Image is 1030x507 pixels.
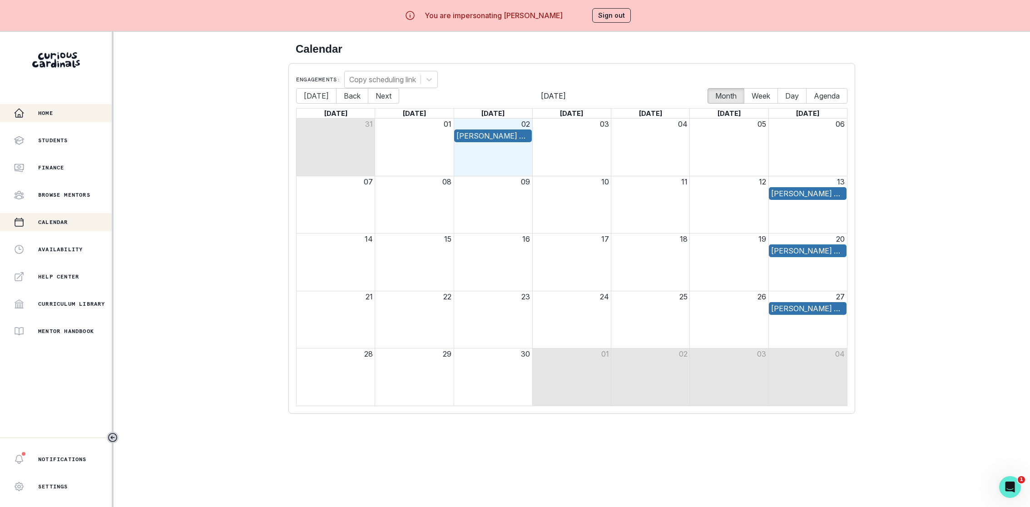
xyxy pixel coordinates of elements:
button: 28 [364,348,373,359]
button: 05 [758,119,766,129]
button: 03 [757,348,766,359]
button: 25 [679,291,688,302]
button: 01 [444,119,451,129]
button: 12 [759,176,766,187]
p: Notifications [38,456,87,463]
button: 26 [758,291,766,302]
p: Finance [38,164,64,171]
button: 18 [680,234,688,244]
p: Students [38,137,68,144]
button: 21 [366,291,373,302]
p: Curriculum Library [38,300,105,308]
button: 23 [521,291,530,302]
p: You are impersonating [PERSON_NAME] [425,10,563,21]
button: Toggle sidebar [107,432,119,443]
span: [DATE] [796,109,819,117]
button: [DATE] [296,88,337,104]
span: [DATE] [399,90,708,101]
button: Agenda [806,88,847,104]
p: Mentor Handbook [38,328,94,335]
button: Back [336,88,368,104]
span: [DATE] [718,109,741,117]
button: Next [368,88,399,104]
p: Help Center [38,273,79,280]
p: Home [38,109,53,117]
button: 15 [444,234,451,244]
button: 01 [601,348,609,359]
button: 02 [521,119,530,129]
button: 17 [601,234,609,244]
button: 03 [600,119,609,129]
p: Availability [38,246,83,253]
button: 13 [837,176,845,187]
div: Musa Afzal's Robotics / Electronics / CAD 1-to-1-course [771,245,844,256]
button: 20 [836,234,845,244]
div: Musa Afzal's Robotics / Electronics / CAD 1-to-1-course [771,188,844,199]
span: 1 [1018,476,1025,483]
button: 10 [601,176,609,187]
button: 06 [836,119,845,129]
span: [DATE] [560,109,583,117]
span: [DATE] [403,109,426,117]
button: 04 [835,348,845,359]
p: Settings [38,483,68,490]
p: Browse Mentors [38,191,90,199]
p: Calendar [38,219,68,226]
button: Week [744,88,778,104]
button: 29 [443,348,451,359]
button: 22 [443,291,451,302]
button: 07 [364,176,373,187]
h2: Calendar [296,43,848,56]
button: 11 [681,176,688,187]
div: Month View [296,108,847,406]
span: [DATE] [324,109,347,117]
button: Sign out [592,8,631,23]
button: Day [777,88,807,104]
button: 14 [365,234,373,244]
button: 04 [678,119,688,129]
button: 09 [521,176,530,187]
button: 31 [365,119,373,129]
button: 19 [758,234,766,244]
button: 02 [679,348,688,359]
button: 30 [521,348,530,359]
img: Curious Cardinals Logo [32,52,80,68]
iframe: Intercom live chat [999,476,1021,498]
button: 27 [836,291,845,302]
span: [DATE] [481,109,505,117]
p: Engagements: [296,76,341,83]
button: 16 [522,234,530,244]
button: 08 [442,176,451,187]
span: [DATE] [639,109,662,117]
button: 24 [600,291,609,302]
div: Musa Afzal's Robotics / Electronics / CAD 1-to-1-course [771,303,844,314]
div: Musa Afzal's Robotics / Electronics / CAD 1-to-1-course [456,130,530,141]
button: Month [708,88,744,104]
